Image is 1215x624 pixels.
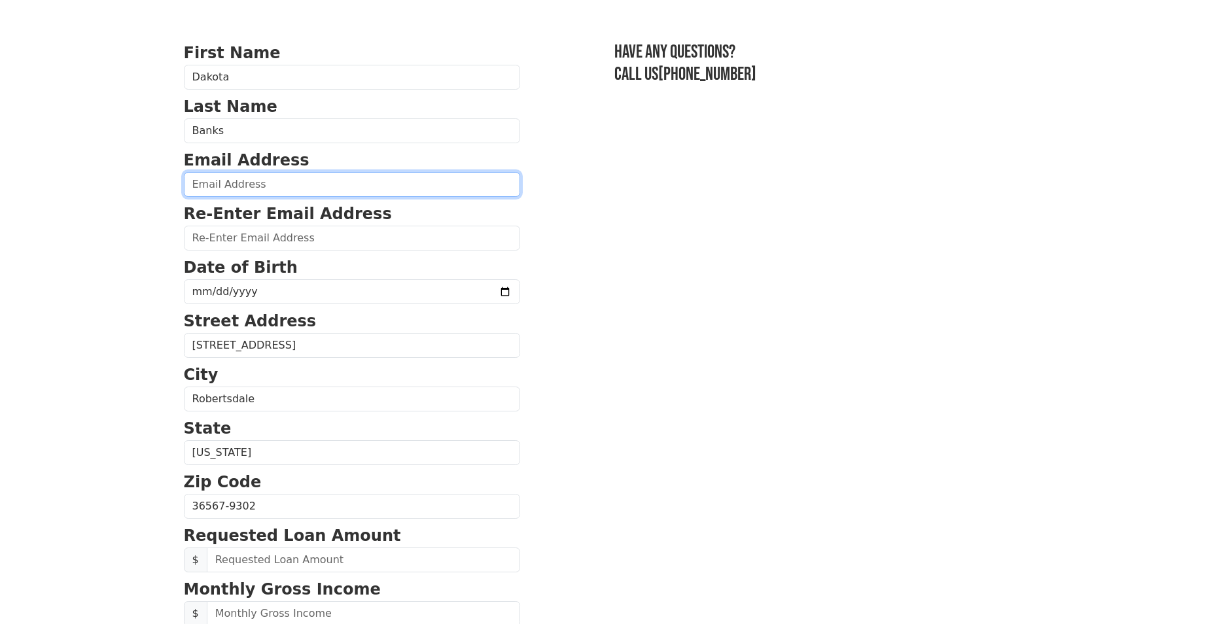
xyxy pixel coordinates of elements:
p: Monthly Gross Income [184,578,520,601]
strong: State [184,419,232,438]
h3: Call us [614,63,1032,86]
strong: Requested Loan Amount [184,527,401,545]
input: Requested Loan Amount [207,547,520,572]
input: First Name [184,65,520,90]
input: City [184,387,520,411]
input: Zip Code [184,494,520,519]
input: Re-Enter Email Address [184,226,520,251]
strong: Email Address [184,151,309,169]
input: Last Name [184,118,520,143]
strong: Re-Enter Email Address [184,205,392,223]
strong: First Name [184,44,281,62]
strong: Street Address [184,312,317,330]
input: Email Address [184,172,520,197]
strong: City [184,366,219,384]
strong: Date of Birth [184,258,298,277]
strong: Zip Code [184,473,262,491]
strong: Last Name [184,97,277,116]
a: [PHONE_NUMBER] [658,63,756,85]
h3: Have any questions? [614,41,1032,63]
input: Street Address [184,333,520,358]
span: $ [184,547,207,572]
